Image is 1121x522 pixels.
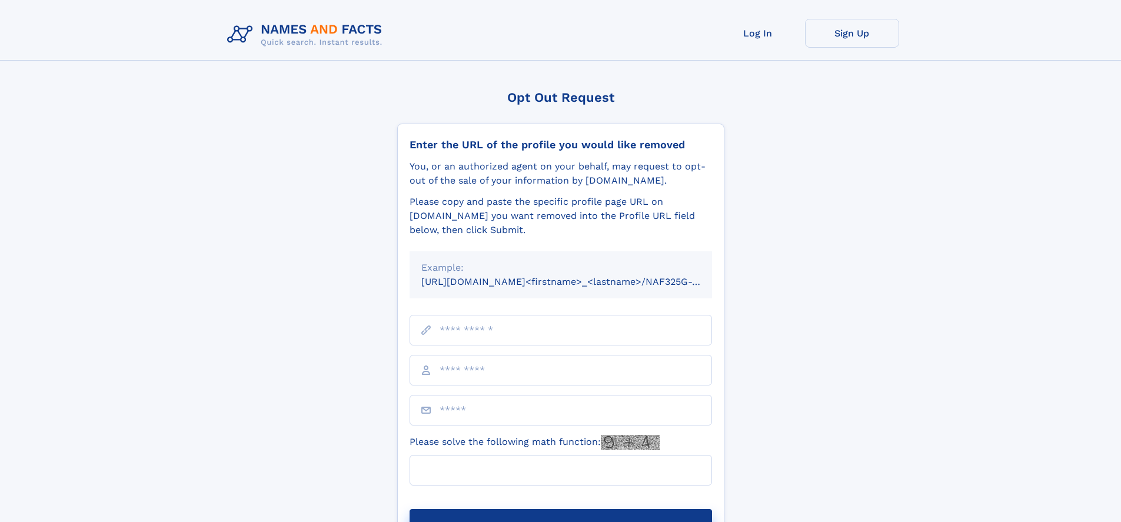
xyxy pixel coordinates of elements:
[410,195,712,237] div: Please copy and paste the specific profile page URL on [DOMAIN_NAME] you want removed into the Pr...
[410,138,712,151] div: Enter the URL of the profile you would like removed
[805,19,899,48] a: Sign Up
[410,159,712,188] div: You, or an authorized agent on your behalf, may request to opt-out of the sale of your informatio...
[410,435,660,450] label: Please solve the following math function:
[711,19,805,48] a: Log In
[421,276,734,287] small: [URL][DOMAIN_NAME]<firstname>_<lastname>/NAF325G-xxxxxxxx
[222,19,392,51] img: Logo Names and Facts
[421,261,700,275] div: Example:
[397,90,724,105] div: Opt Out Request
